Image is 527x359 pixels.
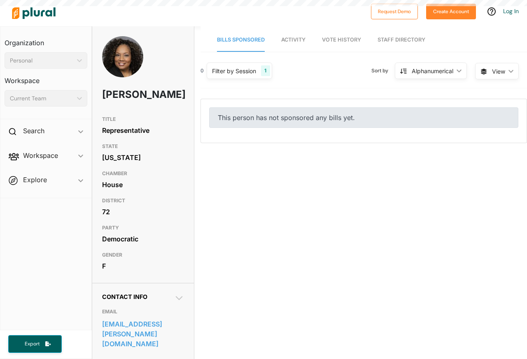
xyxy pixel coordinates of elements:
[503,7,519,15] a: Log In
[102,318,184,350] a: [EMAIL_ADDRESS][PERSON_NAME][DOMAIN_NAME]
[371,7,418,15] a: Request Demo
[412,67,453,75] div: Alphanumerical
[10,94,74,103] div: Current Team
[209,107,518,128] div: This person has not sponsored any bills yet.
[5,69,87,87] h3: Workspace
[322,37,361,43] span: Vote History
[102,260,184,272] div: F
[102,206,184,218] div: 72
[102,250,184,260] h3: GENDER
[492,67,505,76] span: View
[261,65,270,76] div: 1
[102,178,184,191] div: House
[217,28,265,52] a: Bills Sponsored
[102,114,184,124] h3: TITLE
[217,37,265,43] span: Bills Sponsored
[322,28,361,52] a: Vote History
[102,196,184,206] h3: DISTRICT
[426,7,476,15] a: Create Account
[5,31,87,49] h3: Organization
[102,169,184,178] h3: CHAMBER
[102,82,152,107] h1: [PERSON_NAME]
[102,151,184,164] div: [US_STATE]
[102,124,184,137] div: Representative
[281,37,305,43] span: Activity
[102,233,184,245] div: Democratic
[19,340,45,347] span: Export
[378,28,425,52] a: Staff Directory
[102,307,184,317] h3: EMAIL
[102,293,147,300] span: Contact Info
[102,36,143,98] img: Headshot of Amber Baker
[23,126,44,135] h2: Search
[102,141,184,151] h3: STATE
[371,4,418,19] button: Request Demo
[426,4,476,19] button: Create Account
[8,335,62,353] button: Export
[201,67,204,74] div: 0
[281,28,305,52] a: Activity
[102,223,184,233] h3: PARTY
[371,67,395,74] span: Sort by
[10,56,74,65] div: Personal
[212,67,256,75] div: Filter by Session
